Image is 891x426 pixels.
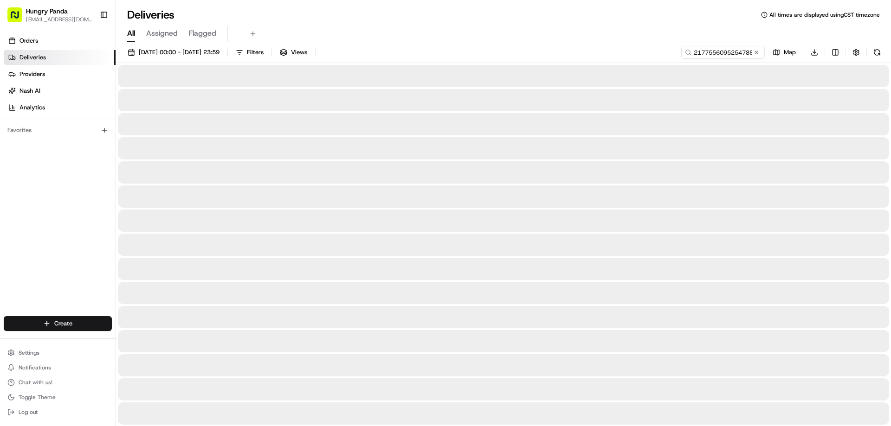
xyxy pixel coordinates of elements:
button: Map [768,46,800,59]
button: Toggle Theme [4,391,112,404]
button: Settings [4,346,112,359]
button: Hungry Panda [26,6,68,16]
span: All times are displayed using CST timezone [769,11,880,19]
span: Chat with us! [19,379,52,386]
h1: Deliveries [127,7,174,22]
span: All [127,28,135,39]
span: Analytics [19,103,45,112]
button: Chat with us! [4,376,112,389]
a: Analytics [4,100,116,115]
span: Map [784,48,796,57]
span: Providers [19,70,45,78]
button: Log out [4,406,112,419]
span: Log out [19,408,38,416]
span: Filters [247,48,264,57]
span: Flagged [189,28,216,39]
span: [DATE] 00:00 - [DATE] 23:59 [139,48,220,57]
button: Notifications [4,361,112,374]
button: Hungry Panda[EMAIL_ADDRESS][DOMAIN_NAME] [4,4,96,26]
button: [EMAIL_ADDRESS][DOMAIN_NAME] [26,16,92,23]
span: Nash AI [19,87,40,95]
span: Assigned [146,28,178,39]
input: Type to search [681,46,765,59]
a: Deliveries [4,50,116,65]
span: Toggle Theme [19,394,56,401]
span: Views [291,48,307,57]
button: Views [276,46,311,59]
button: Create [4,316,112,331]
a: Nash AI [4,83,116,98]
a: Providers [4,67,116,82]
button: Filters [232,46,268,59]
span: Create [54,319,72,328]
div: Favorites [4,123,112,138]
span: Deliveries [19,53,46,62]
button: Refresh [871,46,884,59]
span: Orders [19,37,38,45]
a: Orders [4,33,116,48]
button: [DATE] 00:00 - [DATE] 23:59 [123,46,224,59]
span: Settings [19,349,39,356]
span: Notifications [19,364,51,371]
